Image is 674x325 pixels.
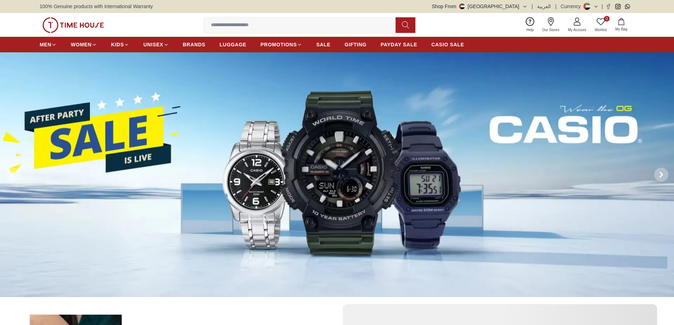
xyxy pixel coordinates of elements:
[220,41,247,48] span: LUGGAGE
[316,38,330,51] a: SALE
[615,4,621,9] a: Instagram
[111,41,124,48] span: KIDS
[345,41,367,48] span: GIFTING
[459,4,465,9] img: United Arab Emirates
[538,16,564,34] a: Our Stores
[71,38,97,51] a: WOMEN
[532,3,533,10] span: |
[591,16,611,34] a: 0Wishlist
[592,27,610,33] span: Wishlist
[260,38,302,51] a: PROMOTIONS
[71,41,92,48] span: WOMEN
[612,27,630,32] span: My Bag
[625,4,630,9] a: Whatsapp
[555,3,557,10] span: |
[345,38,367,51] a: GIFTING
[260,41,297,48] span: PROMOTIONS
[183,41,206,48] span: BRANDS
[316,41,330,48] span: SALE
[601,3,603,10] span: |
[524,27,537,33] span: Help
[42,17,104,33] img: ...
[522,16,538,34] a: Help
[432,3,528,10] button: Shop From[GEOGRAPHIC_DATA]
[606,4,611,9] a: Facebook
[561,3,584,10] div: Currency
[611,17,632,33] button: My Bag
[604,16,610,22] span: 0
[565,27,589,33] span: My Account
[183,38,206,51] a: BRANDS
[381,41,417,48] span: PAYDAY SALE
[40,3,153,10] span: 100% Genuine products with International Warranty
[381,38,417,51] a: PAYDAY SALE
[431,41,464,48] span: CASIO SALE
[40,38,57,51] a: MEN
[220,38,247,51] a: LUGGAGE
[143,41,163,48] span: UNISEX
[537,3,551,10] button: العربية
[540,27,562,33] span: Our Stores
[40,41,51,48] span: MEN
[143,38,168,51] a: UNISEX
[431,38,464,51] a: CASIO SALE
[111,38,129,51] a: KIDS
